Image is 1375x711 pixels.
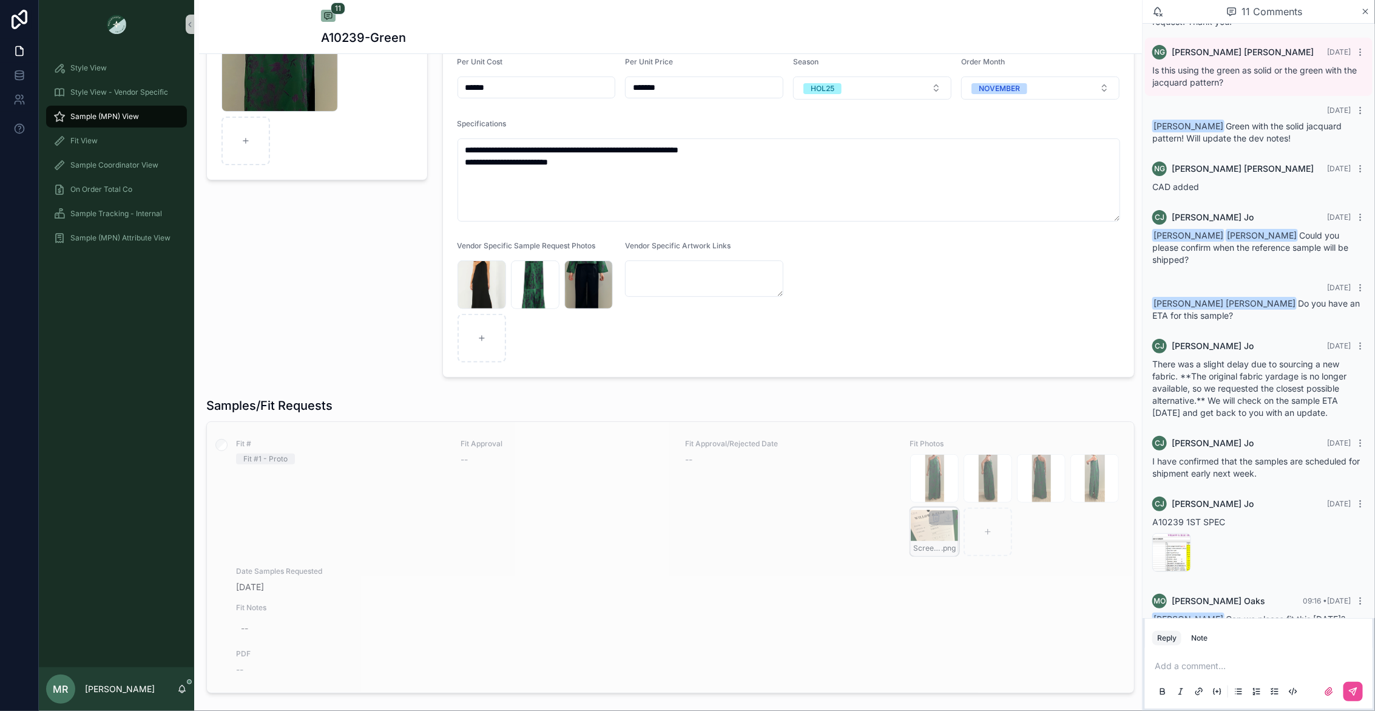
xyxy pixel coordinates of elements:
span: [PERSON_NAME] Jo [1172,211,1254,223]
span: Screenshot-2025-08-26-at-4.58.45-PM [913,543,941,553]
button: Reply [1152,631,1181,645]
button: 11 [321,10,336,24]
span: [PERSON_NAME] Jo [1172,340,1254,352]
span: Season [793,57,819,66]
div: HOL25 [811,83,834,94]
span: 11 Comments [1242,4,1303,19]
img: App logo [107,15,126,34]
span: Can we please fit this [DATE]? [1152,614,1345,624]
span: Style View - Vendor Specific [70,87,168,97]
div: -- [241,622,248,634]
span: Vendor Specific Artwork Links [625,241,731,250]
span: MR [53,682,69,696]
span: [PERSON_NAME] [PERSON_NAME] [1172,46,1314,58]
h1: Samples/Fit Requests [206,397,333,414]
span: [DATE] [1327,341,1351,350]
span: CJ [1155,499,1164,509]
a: Sample (MPN) Attribute View [46,227,187,249]
span: Vendor Specific Sample Request Photos [458,241,596,250]
span: MO [1154,596,1166,606]
span: A10239 1ST SPEC [1152,517,1225,527]
span: [PERSON_NAME] [PERSON_NAME] [1172,163,1314,175]
span: -- [461,454,468,466]
span: On Order Total Co [70,185,132,194]
span: [DATE] [1327,499,1351,508]
a: Style View - Vendor Specific [46,81,187,103]
span: CAD added [1152,182,1199,192]
span: [DATE] [1327,106,1351,115]
h1: A10239-Green [321,29,406,46]
span: NG [1154,47,1165,57]
p: [PERSON_NAME] [85,683,155,695]
span: [PERSON_NAME] [PERSON_NAME] [1152,297,1297,310]
span: Fit View [70,136,98,146]
span: [PERSON_NAME] [1152,613,1225,625]
span: -- [685,454,692,466]
a: Sample Coordinator View [46,154,187,176]
a: Sample (MPN) View [46,106,187,128]
span: CJ [1155,341,1164,351]
div: NOVEMBER [979,83,1020,94]
span: [PERSON_NAME] [1152,120,1225,132]
span: Do you have an ETA for this sample? [1152,298,1360,321]
span: .png [941,543,956,553]
span: [PERSON_NAME] [1226,229,1298,242]
a: Fit #Fit #1 - ProtoFit Approval--Fit Approval/Rejected Date--Fit PhotosScreenshot-2025-08-26-at-4... [207,422,1134,693]
span: Sample Tracking - Internal [70,209,162,219]
span: [DATE] [236,581,446,593]
span: Is this using the green as solid or the green with the jacquard pattern? [1152,65,1357,87]
span: [PERSON_NAME] Oaks [1172,595,1265,607]
span: CJ [1155,438,1164,448]
span: Order Month [961,57,1005,66]
span: -- [236,664,243,676]
div: Note [1191,633,1208,643]
a: Sample Tracking - Internal [46,203,187,225]
span: PDF [236,649,446,659]
span: CJ [1155,213,1164,222]
button: Select Button [961,77,1120,100]
span: [PERSON_NAME] [1152,229,1225,242]
span: Could you please confirm when the reference sample will be shipped? [1152,230,1348,265]
span: Date Samples Requested [236,566,446,576]
span: NG [1154,164,1165,174]
span: [DATE] [1327,213,1351,222]
div: Fit #1 - Proto [243,454,288,464]
span: Per Unit Price [625,57,673,66]
span: Fit Approval/Rejected Date [685,439,895,449]
span: Fit # [236,439,446,449]
span: [DATE] [1327,164,1351,173]
span: [DATE] [1327,438,1351,447]
span: Sample (MPN) Attribute View [70,233,171,243]
span: Fit Notes [236,603,1120,613]
a: On Order Total Co [46,179,187,200]
button: Note [1186,631,1212,645]
span: Fit Photos [910,439,1120,449]
span: I have confirmed that the samples are scheduled for shipment early next week. [1152,456,1360,478]
a: Fit View [46,130,187,152]
span: [DATE] [1327,283,1351,292]
button: Select Button [793,77,951,100]
div: scrollable content [39,49,194,265]
div: There was a slight delay due to sourcing a new fabric. **The original fabric yardage is no longer... [1152,358,1365,419]
a: Style View [46,57,187,79]
span: 09:16 • [DATE] [1303,596,1351,605]
span: Per Unit Cost [458,57,503,66]
span: [DATE] [1327,47,1351,56]
span: Fit Approval [461,439,671,449]
span: Specifications [458,119,507,128]
span: Sample Coordinator View [70,160,158,170]
span: Style View [70,63,107,73]
span: 11 [331,2,345,15]
span: [PERSON_NAME] Jo [1172,498,1254,510]
span: [PERSON_NAME] Jo [1172,437,1254,449]
span: Green with the solid jacquard pattern! Will update the dev notes! [1152,121,1342,143]
span: Sample (MPN) View [70,112,139,121]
